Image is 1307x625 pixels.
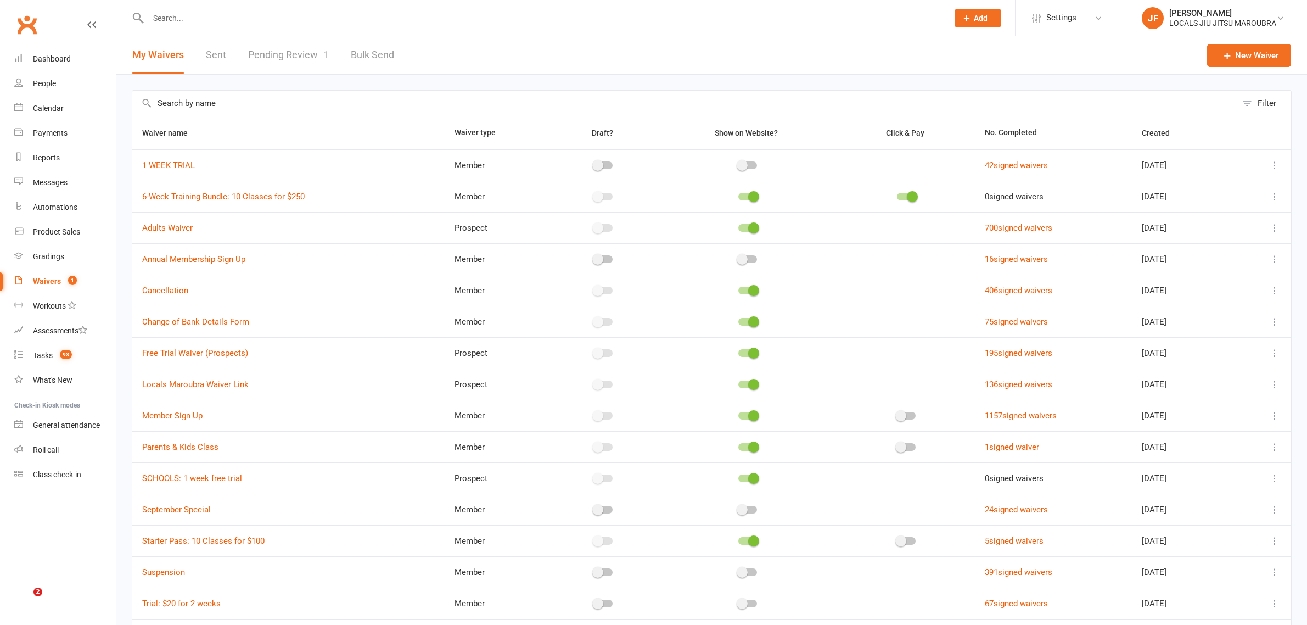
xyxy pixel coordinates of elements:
[33,588,42,596] span: 2
[142,348,248,358] a: Free Trial Waiver (Prospects)
[445,462,549,494] td: Prospect
[33,203,77,211] div: Automations
[985,317,1048,327] a: 75signed waivers
[323,49,329,60] span: 1
[33,445,59,454] div: Roll call
[445,525,549,556] td: Member
[14,294,116,319] a: Workouts
[142,599,221,609] a: Trial: $20 for 2 weeks
[445,556,549,588] td: Member
[955,9,1001,27] button: Add
[985,192,1044,202] span: 0 signed waivers
[14,121,116,146] a: Payments
[1169,18,1276,28] div: LOCALS JIU JITSU MAROUBRA
[14,195,116,220] a: Automations
[142,505,211,515] a: September Special
[248,36,329,74] a: Pending Review1
[1132,400,1235,431] td: [DATE]
[876,126,936,139] button: Click & Pay
[715,129,778,137] span: Show on Website?
[985,223,1052,233] a: 700signed waivers
[985,536,1044,546] a: 5signed waivers
[14,438,116,462] a: Roll call
[445,149,549,181] td: Member
[145,10,940,26] input: Search...
[445,400,549,431] td: Member
[1132,243,1235,275] td: [DATE]
[142,160,195,170] a: 1 WEEK TRIAL
[445,431,549,462] td: Member
[1132,556,1235,588] td: [DATE]
[142,473,242,483] a: SCHOOLS: 1 week free trial
[33,79,56,88] div: People
[142,567,185,577] a: Suspension
[33,153,60,162] div: Reports
[1132,494,1235,525] td: [DATE]
[985,286,1052,295] a: 406signed waivers
[886,129,924,137] span: Click & Pay
[1132,337,1235,369] td: [DATE]
[705,126,790,139] button: Show on Website?
[142,536,265,546] a: Starter Pass: 10 Classes for $100
[14,319,116,343] a: Assessments
[1132,431,1235,462] td: [DATE]
[975,116,1132,149] th: No. Completed
[1132,212,1235,243] td: [DATE]
[445,116,549,149] th: Waiver type
[985,380,1052,389] a: 136signed waivers
[985,473,1044,483] span: 0 signed waivers
[33,421,100,429] div: General attendance
[1132,275,1235,306] td: [DATE]
[33,351,53,360] div: Tasks
[1169,8,1276,18] div: [PERSON_NAME]
[1142,126,1182,139] button: Created
[445,494,549,525] td: Member
[33,227,80,236] div: Product Sales
[14,96,116,121] a: Calendar
[60,350,72,359] span: 93
[985,348,1052,358] a: 195signed waivers
[132,91,1237,116] input: Search by name
[985,505,1048,515] a: 24signed waivers
[985,567,1052,577] a: 391signed waivers
[445,337,549,369] td: Prospect
[351,36,394,74] a: Bulk Send
[14,170,116,195] a: Messages
[142,442,218,452] a: Parents & Kids Class
[14,462,116,487] a: Class kiosk mode
[985,411,1057,421] a: 1157signed waivers
[1132,181,1235,212] td: [DATE]
[132,36,184,74] button: My Waivers
[1132,306,1235,337] td: [DATE]
[11,588,37,614] iframe: Intercom live chat
[1132,369,1235,400] td: [DATE]
[14,343,116,368] a: Tasks 93
[1142,7,1164,29] div: JF
[445,275,549,306] td: Member
[14,47,116,71] a: Dashboard
[445,369,549,400] td: Prospect
[974,14,988,23] span: Add
[33,376,72,384] div: What's New
[1132,525,1235,556] td: [DATE]
[1142,129,1182,137] span: Created
[33,129,68,137] div: Payments
[142,129,200,137] span: Waiver name
[33,326,87,335] div: Assessments
[985,160,1048,170] a: 42signed waivers
[1046,5,1076,30] span: Settings
[33,277,61,286] div: Waivers
[1132,588,1235,619] td: [DATE]
[445,243,549,275] td: Member
[33,252,64,261] div: Gradings
[14,413,116,438] a: General attendance kiosk mode
[33,470,81,479] div: Class check-in
[33,104,64,113] div: Calendar
[445,181,549,212] td: Member
[14,368,116,393] a: What's New
[142,254,245,264] a: Annual Membership Sign Up
[582,126,625,139] button: Draft?
[1258,97,1276,110] div: Filter
[206,36,226,74] a: Sent
[142,192,305,202] a: 6-Week Training Bundle: 10 Classes for $250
